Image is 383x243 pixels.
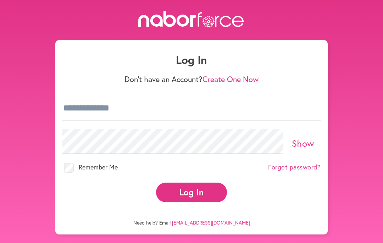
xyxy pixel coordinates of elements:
[202,74,259,84] a: Create One Now
[292,137,314,149] a: Show
[172,219,250,226] a: [EMAIL_ADDRESS][DOMAIN_NAME]
[79,163,118,171] span: Remember Me
[156,183,227,202] button: Log In
[268,163,321,171] a: Forgot password?
[62,75,321,84] p: Don't have an Account?
[62,53,321,66] h1: Log In
[62,212,321,226] p: Need help? Email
